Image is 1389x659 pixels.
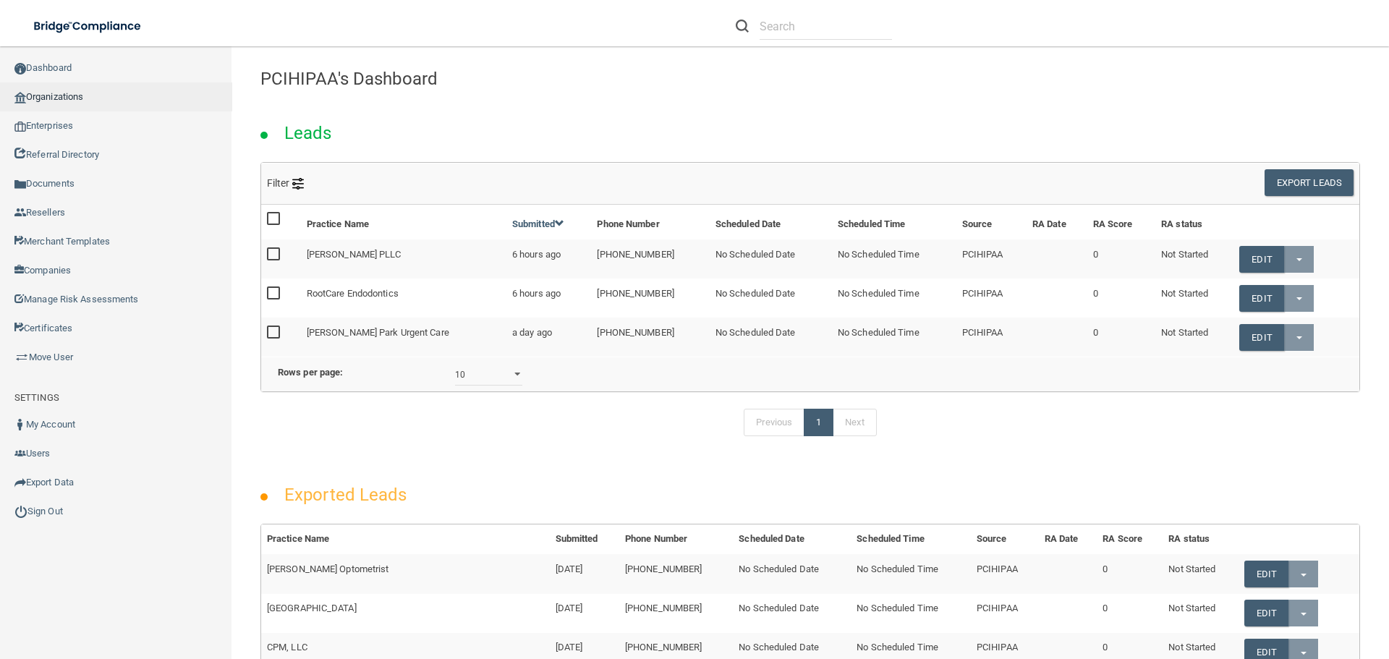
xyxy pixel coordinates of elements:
iframe: Drift Widget Chat Controller [1139,556,1372,614]
th: RA status [1163,524,1238,554]
a: Next [833,409,876,436]
img: bridge_compliance_login_screen.278c3ca4.svg [22,12,155,41]
td: [PERSON_NAME] PLLC [301,239,506,279]
th: RA Score [1097,524,1163,554]
td: Not Started [1155,318,1233,356]
img: icon-export.b9366987.png [14,477,26,488]
th: Phone Number [619,524,733,554]
td: 6 hours ago [506,239,591,279]
td: 0 [1097,594,1163,633]
td: No Scheduled Date [710,239,832,279]
th: RA Score [1087,205,1156,239]
img: icon-filter@2x.21656d0b.png [292,178,304,190]
img: ic_power_dark.7ecde6b1.png [14,505,27,518]
img: ic_reseller.de258add.png [14,207,26,218]
td: No Scheduled Time [832,239,956,279]
th: RA status [1155,205,1233,239]
th: Submitted [550,524,619,554]
td: [PHONE_NUMBER] [591,318,709,356]
td: No Scheduled Time [851,594,971,633]
td: No Scheduled Time [851,554,971,593]
a: Submitted [512,218,564,229]
td: [DATE] [550,594,619,633]
a: Edit [1239,324,1283,351]
a: 1 [804,409,833,436]
h2: Exported Leads [270,475,421,515]
th: Scheduled Date [733,524,851,554]
th: Scheduled Date [710,205,832,239]
label: SETTINGS [14,389,59,407]
td: PCIHIPAA [971,594,1039,633]
td: [PERSON_NAME] Park Urgent Care [301,318,506,356]
img: icon-users.e205127d.png [14,448,26,459]
td: PCIHIPAA [956,318,1027,356]
img: enterprise.0d942306.png [14,122,26,132]
th: Practice Name [301,205,506,239]
td: RootCare Endodontics [301,279,506,318]
a: Previous [744,409,804,436]
td: [PHONE_NUMBER] [591,239,709,279]
td: No Scheduled Date [733,594,851,633]
td: Not Started [1155,279,1233,318]
td: PCIHIPAA [971,554,1039,593]
td: No Scheduled Date [710,279,832,318]
input: Search [760,13,892,40]
img: organization-icon.f8decf85.png [14,92,26,103]
td: 0 [1087,239,1156,279]
span: Filter [267,177,304,189]
img: ic-search.3b580494.png [736,20,749,33]
th: RA Date [1027,205,1087,239]
th: RA Date [1039,524,1097,554]
th: Source [971,524,1039,554]
a: Edit [1239,246,1283,273]
h4: PCIHIPAA's Dashboard [260,69,1360,88]
td: PCIHIPAA [956,239,1027,279]
button: Export Leads [1265,169,1354,196]
th: Practice Name [261,524,550,554]
td: 0 [1087,279,1156,318]
td: PCIHIPAA [956,279,1027,318]
a: Edit [1239,285,1283,312]
td: 6 hours ago [506,279,591,318]
h2: Leads [270,113,347,153]
td: 0 [1097,554,1163,593]
td: [PHONE_NUMBER] [619,594,733,633]
img: ic_dashboard_dark.d01f4a41.png [14,63,26,75]
td: No Scheduled Time [832,318,956,356]
td: [PHONE_NUMBER] [619,554,733,593]
td: [PHONE_NUMBER] [591,279,709,318]
td: Not Started [1155,239,1233,279]
th: Source [956,205,1027,239]
td: a day ago [506,318,591,356]
td: [GEOGRAPHIC_DATA] [261,594,550,633]
td: No Scheduled Date [733,554,851,593]
th: Scheduled Time [851,524,971,554]
td: 0 [1087,318,1156,356]
td: Not Started [1163,554,1238,593]
b: Rows per page: [278,367,343,378]
th: Phone Number [591,205,709,239]
td: [PERSON_NAME] Optometrist [261,554,550,593]
img: icon-documents.8dae5593.png [14,179,26,190]
td: No Scheduled Time [832,279,956,318]
td: [DATE] [550,554,619,593]
th: Scheduled Time [832,205,956,239]
img: ic_user_dark.df1a06c3.png [14,419,26,430]
img: briefcase.64adab9b.png [14,350,29,365]
td: No Scheduled Date [710,318,832,356]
